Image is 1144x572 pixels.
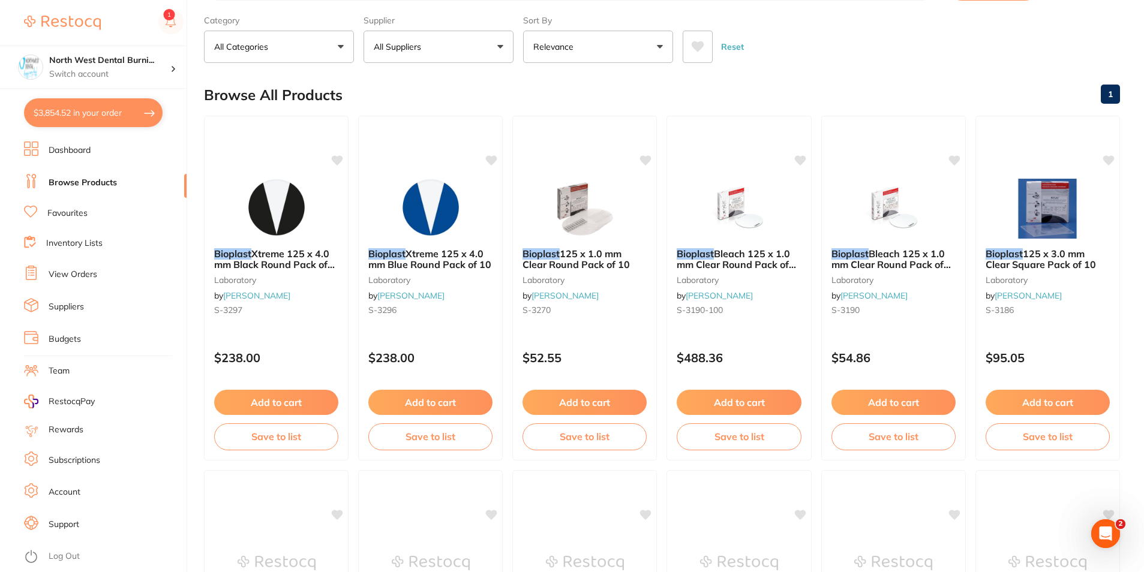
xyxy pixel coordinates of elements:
a: Browse Products [49,177,117,189]
button: Relevance [523,31,673,63]
a: [PERSON_NAME] [377,290,445,301]
button: Save to list [523,423,647,450]
iframe: Intercom live chat [1091,519,1120,548]
a: Suppliers [49,301,84,313]
b: Bioplast 125 x 3.0 mm Clear Square Pack of 10 [986,248,1110,270]
a: Favourites [47,207,88,219]
b: Bioplast Bleach 125 x 1.0 mm Clear Round Pack of 10 [831,248,956,270]
span: by [677,290,753,301]
a: [PERSON_NAME] [532,290,599,301]
label: Supplier [364,15,514,26]
p: $238.00 [214,351,338,365]
img: Bioplast Xtreme 125 x 4.0 mm Blue Round Pack of 10 [392,179,470,239]
button: Add to cart [368,390,493,415]
button: Save to list [986,423,1110,450]
span: RestocqPay [49,396,95,408]
small: laboratory [986,275,1110,285]
small: laboratory [214,275,338,285]
p: $238.00 [368,351,493,365]
a: View Orders [49,269,97,281]
button: $3,854.52 in your order [24,98,163,127]
img: RestocqPay [24,395,38,408]
span: Bleach 125 x 1.0 mm Clear Round Pack of 10 [831,248,951,282]
a: 1 [1101,82,1120,106]
p: Switch account [49,68,170,80]
span: S-3297 [214,305,242,315]
em: Bioplast [986,248,1023,260]
span: Xtreme 125 x 4.0 mm Blue Round Pack of 10 [368,248,491,270]
img: Bioplast Bleach 125 x 1.0 mm Clear Round Pack of 100 [700,179,778,239]
span: Bleach 125 x 1.0 mm Clear Round Pack of 100 [677,248,796,282]
img: Bioplast 125 x 1.0 mm Clear Round Pack of 10 [546,179,624,239]
span: S-3186 [986,305,1014,315]
button: Add to cart [677,390,801,415]
button: Save to list [831,423,956,450]
a: Subscriptions [49,454,100,466]
span: 125 x 3.0 mm Clear Square Pack of 10 [986,248,1096,270]
h2: Browse All Products [204,87,343,104]
em: Bioplast [214,248,251,260]
button: Add to cart [523,390,647,415]
span: by [214,290,290,301]
small: laboratory [831,275,956,285]
button: All Categories [204,31,354,63]
span: by [368,290,445,301]
span: by [523,290,599,301]
em: Bioplast [523,248,560,260]
span: S-3190 [831,305,860,315]
small: laboratory [523,275,647,285]
p: $488.36 [677,351,801,365]
a: Dashboard [49,144,91,156]
img: North West Dental Burnie [19,55,43,79]
p: $95.05 [986,351,1110,365]
h4: North West Dental Burnie [49,55,170,67]
a: Log Out [49,550,80,562]
button: Add to cart [831,390,956,415]
p: All Suppliers [374,41,426,53]
b: Bioplast Bleach 125 x 1.0 mm Clear Round Pack of 100 [677,248,801,270]
span: Xtreme 125 x 4.0 mm Black Round Pack of 10 [214,248,335,282]
button: Save to list [214,423,338,450]
span: by [831,290,908,301]
a: [PERSON_NAME] [840,290,908,301]
label: Sort By [523,15,673,26]
span: S-3190-100 [677,305,723,315]
a: Team [49,365,70,377]
button: Log Out [24,547,183,567]
em: Bioplast [368,248,406,260]
small: laboratory [368,275,493,285]
p: All Categories [214,41,273,53]
p: $54.86 [831,351,956,365]
a: Account [49,486,80,498]
img: Bioplast Xtreme 125 x 4.0 mm Black Round Pack of 10 [238,179,316,239]
button: Add to cart [214,390,338,415]
img: Bioplast Bleach 125 x 1.0 mm Clear Round Pack of 10 [854,179,932,239]
p: $52.55 [523,351,647,365]
a: RestocqPay [24,395,95,408]
a: Support [49,519,79,531]
a: [PERSON_NAME] [223,290,290,301]
b: Bioplast Xtreme 125 x 4.0 mm Blue Round Pack of 10 [368,248,493,270]
a: Inventory Lists [46,237,103,249]
b: Bioplast Xtreme 125 x 4.0 mm Black Round Pack of 10 [214,248,338,270]
p: Relevance [533,41,578,53]
span: 125 x 1.0 mm Clear Round Pack of 10 [523,248,630,270]
button: All Suppliers [364,31,514,63]
button: Save to list [677,423,801,450]
a: Budgets [49,333,81,345]
a: Restocq Logo [24,9,101,37]
a: [PERSON_NAME] [686,290,753,301]
button: Add to cart [986,390,1110,415]
em: Bioplast [677,248,714,260]
span: S-3296 [368,305,397,315]
img: Restocq Logo [24,16,101,30]
span: 2 [1116,519,1125,529]
span: S-3270 [523,305,551,315]
span: by [986,290,1062,301]
button: Reset [717,31,747,63]
b: Bioplast 125 x 1.0 mm Clear Round Pack of 10 [523,248,647,270]
small: laboratory [677,275,801,285]
label: Category [204,15,354,26]
a: [PERSON_NAME] [995,290,1062,301]
img: Bioplast 125 x 3.0 mm Clear Square Pack of 10 [1008,179,1086,239]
